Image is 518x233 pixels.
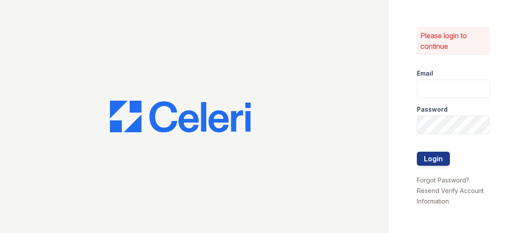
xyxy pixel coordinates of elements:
[417,152,450,166] button: Login
[110,101,251,132] img: CE_Logo_Blue-a8612792a0a2168367f1c8372b55b34899dd931a85d93a1a3d3e32e68fde9ad4.png
[417,69,433,78] label: Email
[417,105,448,114] label: Password
[420,30,487,51] p: Please login to continue
[417,176,469,184] a: Forgot Password?
[417,187,484,205] a: Resend Verify Account Information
